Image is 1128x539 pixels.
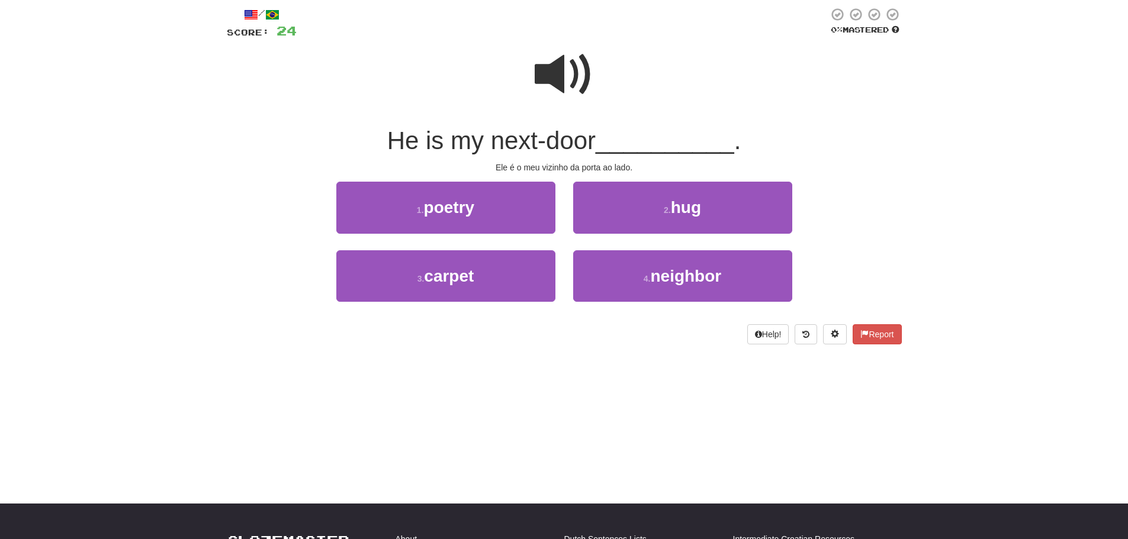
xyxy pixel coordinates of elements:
small: 1 . [417,205,424,215]
span: 0 % [831,25,843,34]
span: Score: [227,27,269,37]
span: hug [671,198,701,217]
span: __________ [596,127,734,154]
button: 2.hug [573,182,792,233]
div: Ele é o meu vizinho da porta ao lado. [227,162,902,173]
button: 4.neighbor [573,250,792,302]
small: 2 . [664,205,671,215]
button: 1.poetry [336,182,555,233]
span: neighbor [650,267,721,285]
span: He is my next-door [387,127,596,154]
button: Report [853,324,901,344]
div: Mastered [828,25,902,35]
button: Round history (alt+y) [795,324,817,344]
span: carpet [424,267,474,285]
small: 4 . [644,274,651,283]
div: / [227,7,297,22]
span: 24 [277,23,297,38]
small: 3 . [417,274,425,283]
button: Help! [747,324,789,344]
button: 3.carpet [336,250,555,302]
span: . [734,127,741,154]
span: poetry [424,198,475,217]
